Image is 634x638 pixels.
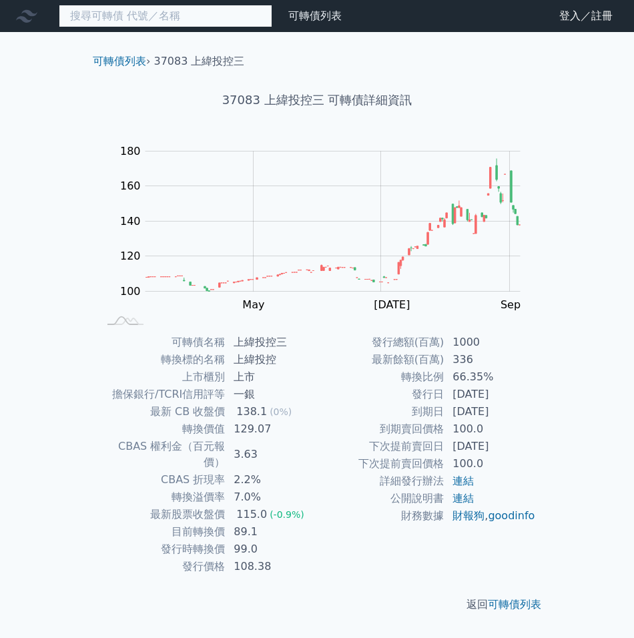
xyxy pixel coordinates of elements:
tspan: [DATE] [374,298,410,311]
input: 搜尋可轉債 代號／名稱 [59,5,272,27]
td: 發行價格 [98,558,226,575]
tspan: 100 [120,285,141,298]
td: 最新 CB 收盤價 [98,403,226,420]
td: 上市 [226,368,317,386]
a: 可轉債列表 [488,598,541,611]
td: , [444,507,536,525]
li: › [93,53,150,69]
td: CBAS 權利金（百元報價） [98,438,226,471]
td: 89.1 [226,523,317,541]
a: 可轉債列表 [288,9,342,22]
li: 37083 上緯投控三 [154,53,245,69]
td: 發行總額(百萬) [317,334,444,351]
td: 下次提前賣回價格 [317,455,444,472]
tspan: 160 [120,180,141,192]
a: 可轉債列表 [93,55,146,67]
h1: 37083 上緯投控三 可轉債詳細資訊 [82,91,552,109]
g: Series [145,159,520,292]
td: 336 [444,351,536,368]
td: 2.2% [226,471,317,489]
a: 連結 [452,492,474,505]
td: 財務數據 [317,507,444,525]
td: 轉換價值 [98,420,226,438]
td: 129.07 [226,420,317,438]
td: [DATE] [444,438,536,455]
td: 100.0 [444,420,536,438]
td: 最新股票收盤價 [98,506,226,523]
td: 1000 [444,334,536,351]
td: 發行日 [317,386,444,403]
td: 轉換溢價率 [98,489,226,506]
td: 轉換比例 [317,368,444,386]
div: 115.0 [234,507,270,523]
tspan: May [242,298,264,311]
td: 目前轉換價 [98,523,226,541]
span: (-0.9%) [270,509,304,520]
td: 上緯投控三 [226,334,317,351]
div: 138.1 [234,404,270,420]
td: 到期日 [317,403,444,420]
td: 上市櫃別 [98,368,226,386]
td: 108.38 [226,558,317,575]
g: Chart [113,145,541,311]
a: 財報狗 [452,509,485,522]
td: 一銀 [226,386,317,403]
td: 公開說明書 [317,490,444,507]
td: 上緯投控 [226,351,317,368]
td: 詳細發行辦法 [317,472,444,490]
td: CBAS 折現率 [98,471,226,489]
tspan: 140 [120,215,141,228]
td: 3.63 [226,438,317,471]
td: [DATE] [444,403,536,420]
td: 可轉債名稱 [98,334,226,351]
td: 轉換標的名稱 [98,351,226,368]
td: 發行時轉換價 [98,541,226,558]
td: 擔保銀行/TCRI信用評等 [98,386,226,403]
tspan: 180 [120,145,141,157]
td: 7.0% [226,489,317,506]
a: 連結 [452,474,474,487]
td: 66.35% [444,368,536,386]
td: 100.0 [444,455,536,472]
span: (0%) [270,406,292,417]
td: 到期賣回價格 [317,420,444,438]
p: 返回 [82,597,552,613]
td: 最新餘額(百萬) [317,351,444,368]
td: 下次提前賣回日 [317,438,444,455]
a: goodinfo [488,509,535,522]
td: [DATE] [444,386,536,403]
td: 99.0 [226,541,317,558]
a: 登入／註冊 [549,5,623,27]
tspan: Sep [501,298,521,311]
tspan: 120 [120,250,141,262]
